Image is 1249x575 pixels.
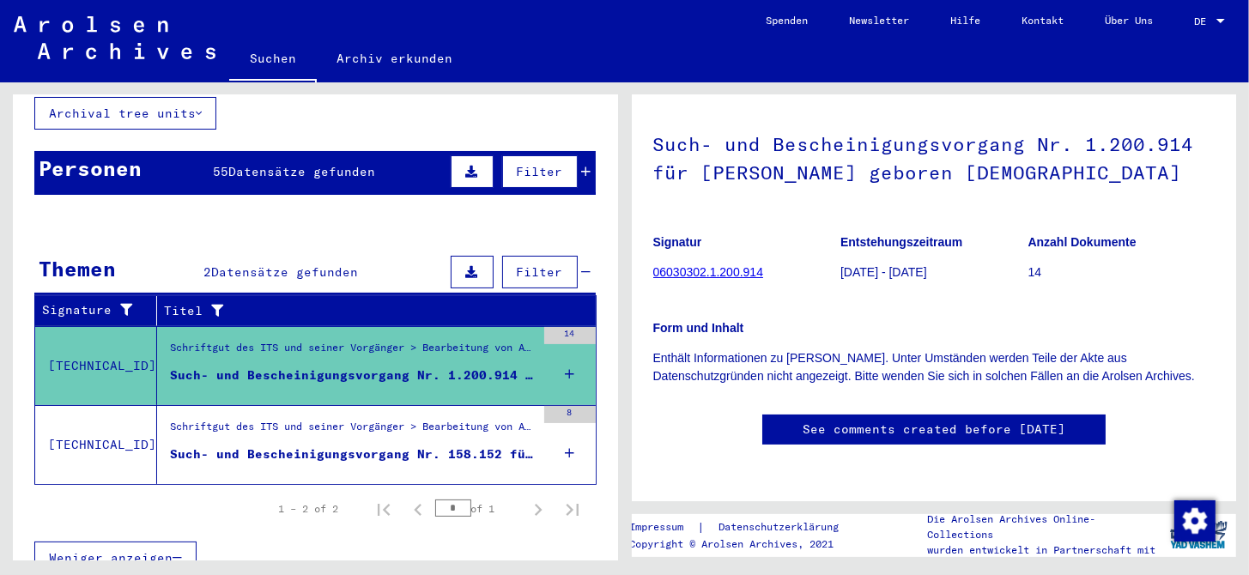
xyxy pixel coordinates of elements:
[42,301,143,319] div: Signature
[840,263,1027,281] p: [DATE] - [DATE]
[42,297,161,324] div: Signature
[517,264,563,280] span: Filter
[170,419,536,443] div: Schriftgut des ITS und seiner Vorgänger > Bearbeitung von Anfragen > Fallbezogene [MEDICAL_DATA] ...
[803,421,1065,439] a: See comments created before [DATE]
[629,518,859,536] div: |
[555,492,590,526] button: Last page
[170,340,536,364] div: Schriftgut des ITS und seiner Vorgänger > Bearbeitung von Anfragen > Fallbezogene [MEDICAL_DATA] ...
[228,164,375,179] span: Datensätze gefunden
[653,265,763,279] a: 06030302.1.200.914
[1174,500,1216,542] img: Zustimmung ändern
[34,97,216,130] button: Archival tree units
[164,302,562,320] div: Titel
[502,155,578,188] button: Filter
[1167,513,1231,556] img: yv_logo.png
[34,542,197,574] button: Weniger anzeigen
[1194,15,1213,27] span: DE
[517,164,563,179] span: Filter
[653,349,1216,385] p: Enthält Informationen zu [PERSON_NAME]. Unter Umständen werden Teile der Akte aus Datenschutzgrün...
[629,518,697,536] a: Impressum
[927,542,1161,558] p: wurden entwickelt in Partnerschaft mit
[521,492,555,526] button: Next page
[170,445,536,463] div: Such- und Bescheinigungsvorgang Nr. 158.152 für [PERSON_NAME] geboren [DEMOGRAPHIC_DATA]
[317,38,474,79] a: Archiv erkunden
[39,153,142,184] div: Personen
[1028,235,1137,249] b: Anzahl Dokumente
[705,518,859,536] a: Datenschutzerklärung
[840,235,962,249] b: Entstehungszeitraum
[927,511,1161,542] p: Die Arolsen Archives Online-Collections
[653,235,702,249] b: Signatur
[629,536,859,552] p: Copyright © Arolsen Archives, 2021
[170,366,536,384] div: Such- und Bescheinigungsvorgang Nr. 1.200.914 für [PERSON_NAME] geboren [DEMOGRAPHIC_DATA]
[229,38,317,82] a: Suchen
[213,164,228,179] span: 55
[653,321,744,335] b: Form und Inhalt
[49,550,173,566] span: Weniger anzeigen
[1028,263,1215,281] p: 14
[401,492,435,526] button: Previous page
[653,105,1216,209] h1: Such- und Bescheinigungsvorgang Nr. 1.200.914 für [PERSON_NAME] geboren [DEMOGRAPHIC_DATA]
[502,256,578,288] button: Filter
[367,492,401,526] button: First page
[164,297,579,324] div: Titel
[14,16,215,59] img: Arolsen_neg.svg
